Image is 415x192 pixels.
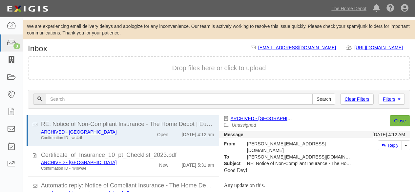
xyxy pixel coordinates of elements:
[328,2,370,15] a: The Home Depot
[354,45,410,50] a: [URL][DOMAIN_NAME]
[379,94,405,105] a: Filters
[312,94,335,105] input: Search
[41,159,138,166] div: ARCHIVED - Verona
[5,3,50,15] img: logo-5460c22ac91f19d4615b14bd174203de0afe785f0fc80cf4dbbc73dc1793850b.png
[182,129,214,138] div: [DATE] 4:12 am
[219,154,242,160] strong: To
[258,45,336,50] a: [EMAIL_ADDRESS][DOMAIN_NAME]
[242,140,358,154] div: [PERSON_NAME][EMAIL_ADDRESS][DOMAIN_NAME]
[386,5,394,12] i: Help Center - Complianz
[157,129,168,138] div: Open
[219,160,242,167] strong: Subject
[224,132,243,137] strong: Message
[23,23,415,36] div: We are experiencing email delivery delays and apologize for any inconvenience. Our team is active...
[182,159,214,168] div: [DATE] 5:31 am
[28,44,47,53] h1: Inbox
[232,122,256,128] a: Unassigned
[41,160,117,165] a: ARCHIVED - [GEOGRAPHIC_DATA]
[46,94,313,105] input: Search
[231,116,306,121] a: ARCHIVED - [GEOGRAPHIC_DATA]
[159,159,168,168] div: New
[390,115,410,126] a: Close
[224,182,265,188] span: Any update on this.
[41,120,214,129] div: RE: Notice of Non-Compliant Insurance - The Home Depot | Euro Chef LLC
[242,154,358,160] div: Christina_Carter@homedepot.com
[340,94,373,105] a: Clear Filters
[242,160,358,167] div: RE: Notice of Non-Compliant Insurance - The Home Depot | Euro Chef LLC
[219,140,242,147] strong: From
[373,131,405,138] div: [DATE] 4:12 AM
[41,129,117,135] a: ARCHIVED - [GEOGRAPHIC_DATA]
[378,140,402,150] a: Reply
[13,43,20,49] div: 3
[41,166,138,171] div: Confirmation ID - m49wae
[224,167,248,173] span: Good Day!
[41,135,138,141] div: Confirmation ID - wn4rth
[41,181,214,190] div: Automatic reply: Notice of Compliant Insurance - The Home Depot
[172,63,266,73] button: Drop files here or click to upload
[41,151,214,160] div: Certificate_of_Insurance_10_pt_Checklist_2023.pdf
